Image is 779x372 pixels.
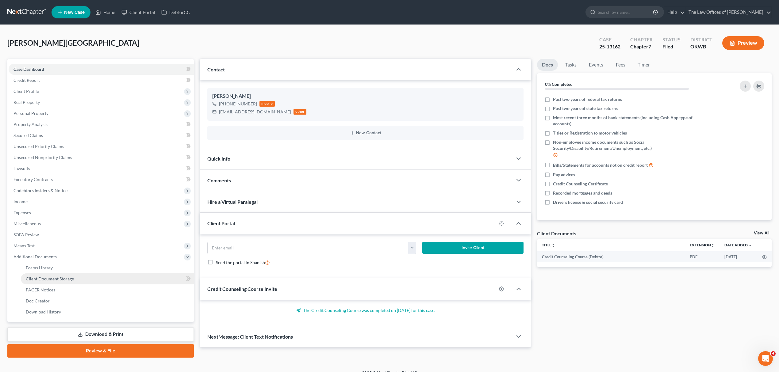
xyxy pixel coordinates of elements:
[611,59,630,71] a: Fees
[13,66,44,72] span: Case Dashboard
[9,75,194,86] a: Credit Report
[207,199,258,205] span: Hire a Virtual Paralegal
[537,59,558,71] a: Docs
[553,130,627,136] span: Titles or Registration to motor vehicles
[207,177,231,183] span: Comments
[553,96,622,102] span: Past two years of federal tax returns
[207,220,235,226] span: Client Portal
[21,295,194,306] a: Doc Creator
[662,36,681,43] div: Status
[9,174,194,185] a: Executory Contracts
[212,93,519,100] div: [PERSON_NAME]
[553,172,575,178] span: Pay advices
[13,199,28,204] span: Income
[771,351,776,356] span: 4
[553,115,708,127] span: Most recent three months of bank statements (including Cash App type of accounts)
[690,43,712,50] div: OKWB
[13,177,53,182] span: Executory Contracts
[551,244,555,247] i: unfold_more
[553,105,618,112] span: Past two years of state tax returns
[553,181,608,187] span: Credit Counseling Certificate
[207,66,225,72] span: Contact
[13,232,39,237] span: SOFA Review
[26,309,61,314] span: Download History
[64,10,85,15] span: New Case
[207,334,293,340] span: NextMessage: Client Text Notifications
[537,251,685,262] td: Credit Counseling Course (Debtor)
[26,298,50,303] span: Doc Creator
[599,36,620,43] div: Case
[630,43,653,50] div: Chapter
[208,242,409,254] input: Enter email
[648,44,651,49] span: 7
[92,7,118,18] a: Home
[13,133,43,138] span: Secured Claims
[9,152,194,163] a: Unsecured Nonpriority Claims
[545,82,573,87] strong: 0% Completed
[598,6,654,18] input: Search by name...
[584,59,608,71] a: Events
[158,7,193,18] a: DebtorCC
[7,327,194,342] a: Download & Print
[207,286,277,292] span: Credit Counseling Course Invite
[560,59,581,71] a: Tasks
[758,351,773,366] iframe: Intercom live chat
[21,273,194,284] a: Client Document Storage
[9,229,194,240] a: SOFA Review
[21,284,194,295] a: PACER Notices
[553,162,648,168] span: Bills/Statements for accounts not on credit report
[13,221,41,226] span: Miscellaneous
[13,210,31,215] span: Expenses
[553,190,612,196] span: Recorded mortgages and deeds
[711,244,715,247] i: unfold_more
[21,306,194,317] a: Download History
[537,230,576,237] div: Client Documents
[422,242,524,254] button: Invite Client
[13,122,48,127] span: Property Analysis
[664,7,685,18] a: Help
[599,43,620,50] div: 25-13162
[630,36,653,43] div: Chapter
[21,262,194,273] a: Forms Library
[722,36,764,50] button: Preview
[724,243,752,247] a: Date Added expand_more
[13,100,40,105] span: Real Property
[219,109,291,115] div: [EMAIL_ADDRESS][DOMAIN_NAME]
[13,89,39,94] span: Client Profile
[26,276,74,281] span: Client Document Storage
[9,163,194,174] a: Lawsuits
[207,156,230,161] span: Quick Info
[662,43,681,50] div: Filed
[26,287,55,292] span: PACER Notices
[13,144,64,149] span: Unsecured Priority Claims
[13,166,30,171] span: Lawsuits
[633,59,655,71] a: Timer
[216,260,265,265] span: Send the portal in Spanish
[9,141,194,152] a: Unsecured Priority Claims
[754,231,769,235] a: View All
[7,344,194,358] a: Review & File
[13,111,48,116] span: Personal Property
[542,243,555,247] a: Titleunfold_more
[685,251,720,262] td: PDF
[212,131,519,135] button: New Contact
[26,265,53,270] span: Forms Library
[219,101,257,107] div: [PHONE_NUMBER]
[13,188,69,193] span: Codebtors Insiders & Notices
[259,101,275,107] div: mobile
[9,130,194,141] a: Secured Claims
[690,243,715,247] a: Extensionunfold_more
[13,155,72,160] span: Unsecured Nonpriority Claims
[720,251,757,262] td: [DATE]
[13,254,57,259] span: Additional Documents
[553,139,708,151] span: Non-employee income documents such as Social Security/Disability/Retirement/Unemployment, etc.)
[118,7,158,18] a: Client Portal
[294,109,306,115] div: other
[9,64,194,75] a: Case Dashboard
[685,7,771,18] a: The Law Offices of [PERSON_NAME]
[13,243,35,248] span: Means Test
[13,78,40,83] span: Credit Report
[690,36,712,43] div: District
[748,244,752,247] i: expand_more
[9,119,194,130] a: Property Analysis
